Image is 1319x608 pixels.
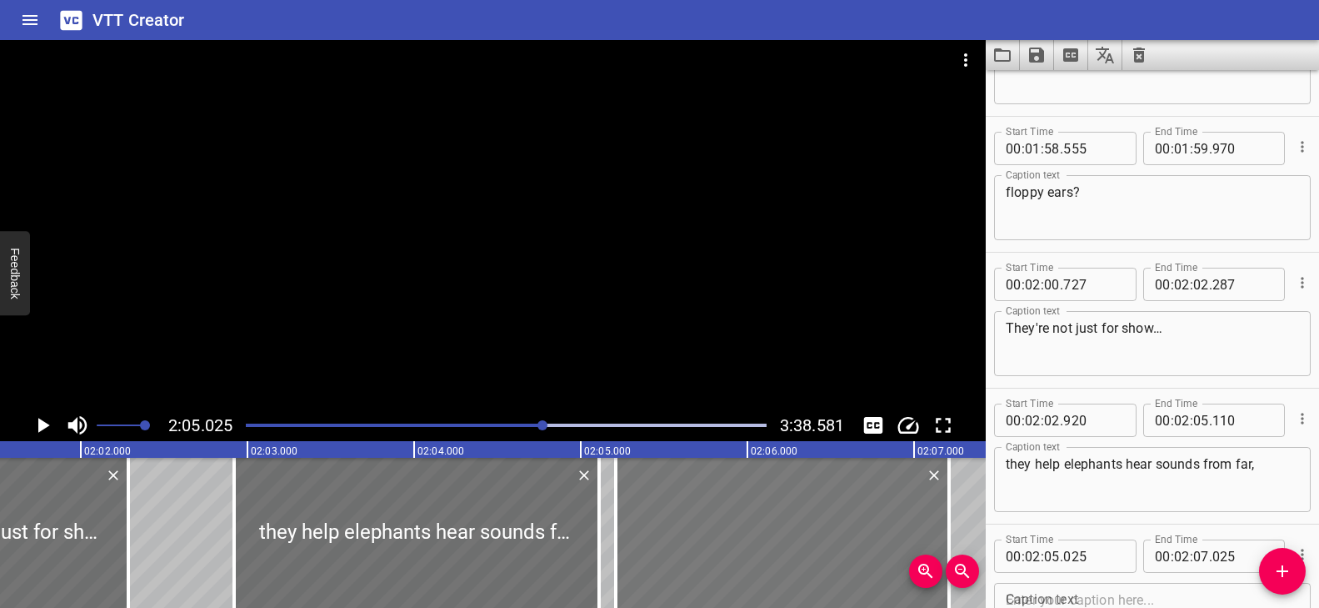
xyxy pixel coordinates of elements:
input: 00 [1155,404,1171,437]
text: 02:06.000 [751,445,797,457]
input: 02 [1025,404,1041,437]
div: Cue Options [1292,125,1311,168]
input: 00 [1006,132,1022,165]
h6: VTT Creator [92,7,185,33]
input: 00 [1006,268,1022,301]
button: Zoom Out [946,555,979,588]
input: 00 [1155,540,1171,573]
span: : [1190,404,1193,437]
div: Cue Options [1292,261,1311,304]
button: Translate captions [1088,40,1122,70]
span: Current Time [168,415,232,435]
span: . [1209,132,1212,165]
span: : [1022,540,1025,573]
input: 07 [1193,540,1209,573]
input: 00 [1155,268,1171,301]
input: 05 [1193,404,1209,437]
input: 00 [1006,540,1022,573]
button: Extract captions from video [1054,40,1088,70]
span: : [1171,404,1174,437]
text: 02:03.000 [251,445,297,457]
button: Save captions to file [1020,40,1054,70]
span: . [1060,132,1063,165]
input: 110 [1212,404,1273,437]
button: Delete [923,465,945,486]
input: 00 [1155,132,1171,165]
span: Set video volume [140,420,150,430]
button: Toggle fullscreen [927,410,959,441]
button: Add Cue [1259,548,1306,595]
span: . [1209,404,1212,437]
textarea: floppy ears? [1006,184,1299,232]
input: 02 [1193,268,1209,301]
button: Zoom In [909,555,942,588]
input: 02 [1025,540,1041,573]
div: Cue Options [1292,397,1311,440]
input: 970 [1212,132,1273,165]
button: Delete [102,465,124,486]
span: : [1041,268,1044,301]
span: : [1171,540,1174,573]
input: 02 [1174,404,1190,437]
button: Delete [573,465,595,486]
div: Delete Cue [573,465,592,486]
span: : [1041,404,1044,437]
div: Play progress [246,424,767,427]
input: 02 [1044,404,1060,437]
input: 02 [1174,540,1190,573]
textarea: they help elephants hear sounds from far, [1006,456,1299,504]
button: Video Options [946,40,986,80]
input: 920 [1063,404,1124,437]
span: . [1060,268,1063,301]
span: : [1022,132,1025,165]
svg: Translate captions [1095,45,1115,65]
input: 01 [1025,132,1041,165]
span: : [1171,132,1174,165]
svg: Load captions from file [992,45,1012,65]
text: 02:02.000 [84,445,131,457]
button: Cue Options [1292,408,1313,430]
text: 02:07.000 [917,445,964,457]
span: : [1190,132,1193,165]
svg: Save captions to file [1027,45,1047,65]
textarea: They're not just for show… [1006,320,1299,368]
span: : [1022,404,1025,437]
button: Cue Options [1292,136,1313,158]
input: 59 [1193,132,1209,165]
input: 025 [1063,540,1124,573]
input: 00 [1006,404,1022,437]
span: : [1190,540,1193,573]
text: 02:04.000 [417,445,464,457]
button: Load captions from file [986,40,1020,70]
input: 05 [1044,540,1060,573]
input: 58 [1044,132,1060,165]
span: . [1060,404,1063,437]
button: Toggle mute [62,410,93,441]
button: Cue Options [1292,544,1313,565]
button: Change Playback Speed [892,410,924,441]
div: Delete Cue [923,465,942,486]
span: : [1171,268,1174,301]
input: 01 [1174,132,1190,165]
svg: Clear captions [1129,45,1149,65]
input: 02 [1025,268,1041,301]
input: 555 [1063,132,1124,165]
div: Cue Options [1292,533,1311,576]
span: . [1060,540,1063,573]
input: 727 [1063,268,1124,301]
span: . [1209,540,1212,573]
span: 3:38.581 [780,415,844,435]
button: Play/Pause [27,410,58,441]
button: Cue Options [1292,272,1313,294]
button: Toggle captions [857,410,889,441]
text: 02:05.000 [584,445,631,457]
span: : [1041,540,1044,573]
div: Delete Cue [102,465,122,486]
input: 02 [1174,268,1190,301]
input: 287 [1212,268,1273,301]
textarea: Those big, [1006,48,1299,96]
input: 00 [1044,268,1060,301]
span: : [1022,268,1025,301]
button: Clear captions [1122,40,1156,70]
span: : [1190,268,1193,301]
